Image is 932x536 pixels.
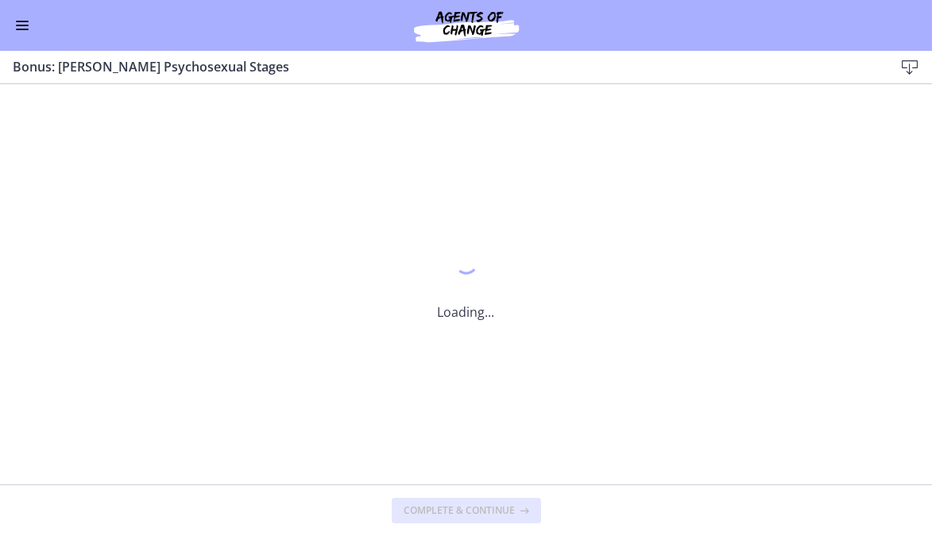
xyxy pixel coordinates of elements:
[392,498,541,523] button: Complete & continue
[13,57,868,76] h3: Bonus: [PERSON_NAME] Psychosexual Stages
[371,6,562,44] img: Agents of Change
[404,504,516,517] span: Complete & continue
[13,16,32,35] button: Enable menu
[438,303,495,322] p: Loading...
[438,247,495,283] div: 1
